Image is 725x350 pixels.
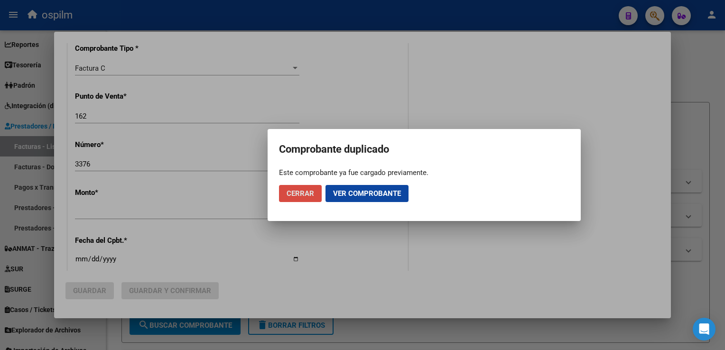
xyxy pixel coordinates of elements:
h2: Comprobante duplicado [279,140,569,158]
div: Este comprobante ya fue cargado previamente. [279,168,569,177]
span: Cerrar [287,189,314,198]
button: Cerrar [279,185,322,202]
div: Open Intercom Messenger [693,318,716,341]
button: Ver comprobante [325,185,409,202]
span: Ver comprobante [333,189,401,198]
